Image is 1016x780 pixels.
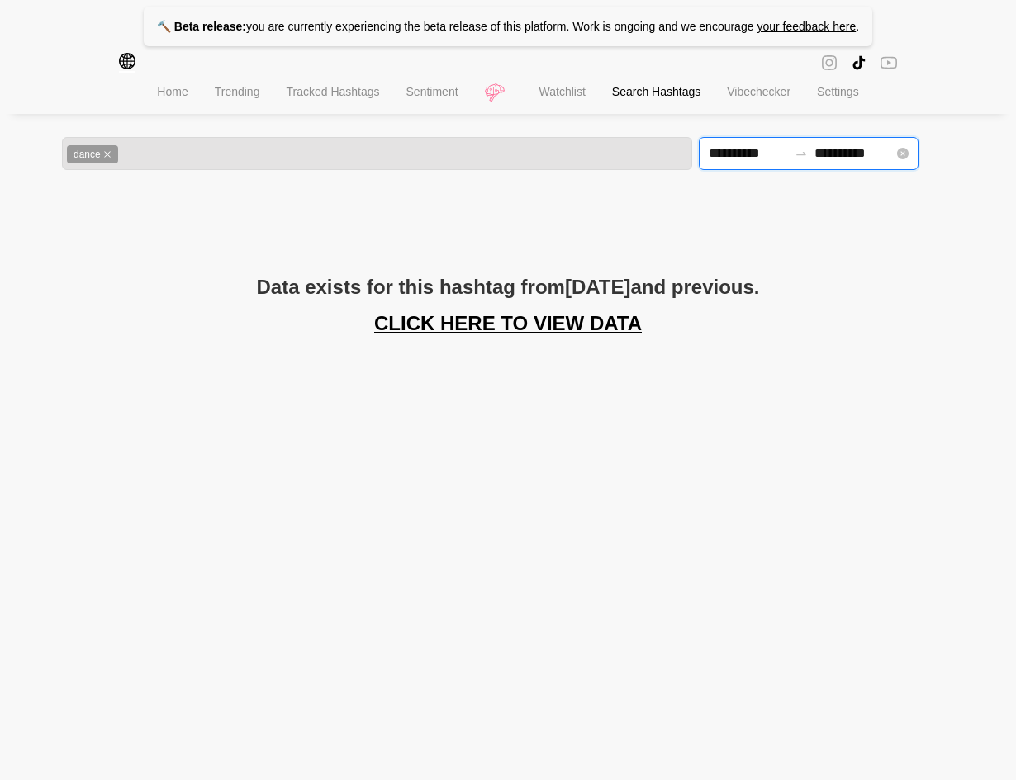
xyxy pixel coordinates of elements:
[157,85,188,98] span: Home
[727,85,790,98] span: Vibechecker
[817,85,859,98] span: Settings
[103,150,112,158] span: close
[881,53,897,72] span: youtube
[795,147,808,160] span: swap-right
[144,7,872,46] p: you are currently experiencing the beta release of this platform. Work is ongoing and we encourage .
[157,20,246,33] strong: 🔨 Beta release:
[286,85,379,98] span: Tracked Hashtags
[821,53,838,73] span: instagram
[374,312,642,334] a: CLICK HERE TO VIEW DATA
[539,85,586,98] span: Watchlist
[757,20,856,33] a: your feedback here
[406,85,458,98] span: Sentiment
[612,85,700,98] span: Search Hashtags
[62,276,954,299] p: Data exists for this hashtag from [DATE] and previous.
[897,148,909,159] span: close-circle
[795,147,808,160] span: to
[215,85,260,98] span: Trending
[119,53,135,73] span: global
[67,145,118,163] span: dance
